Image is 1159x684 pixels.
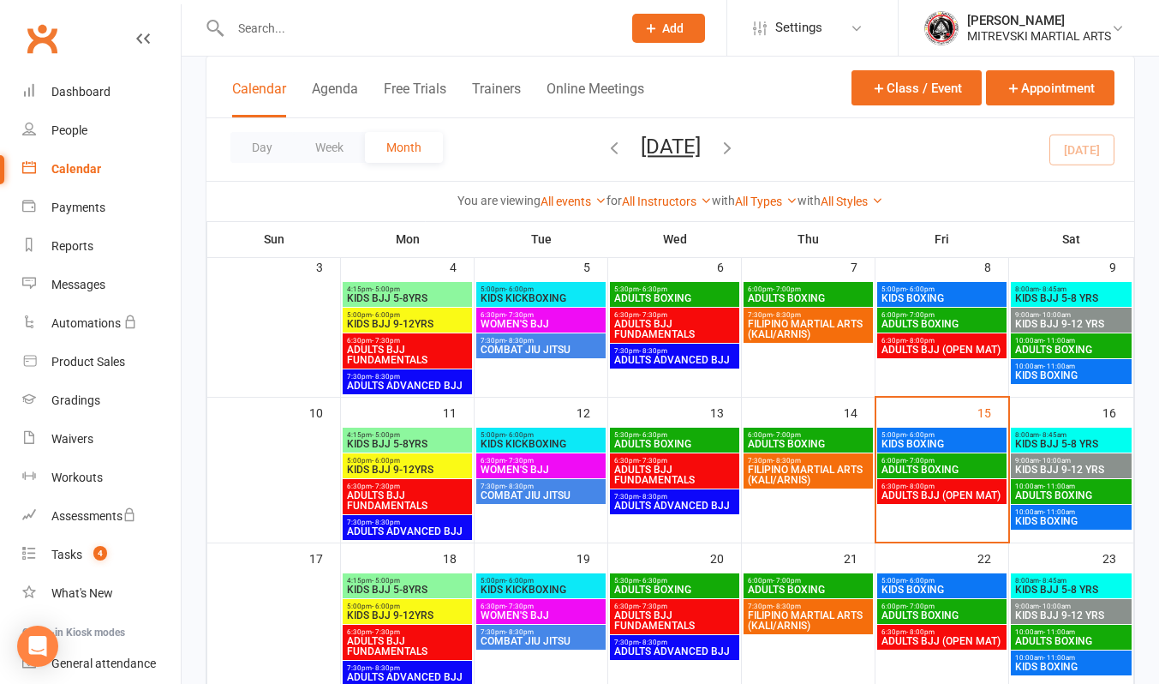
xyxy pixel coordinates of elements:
span: - 6:30pm [639,285,667,293]
span: ADULTS BOXING [881,465,1003,475]
span: 7:30pm [747,311,869,319]
div: 22 [977,543,1008,572]
span: - 7:30pm [639,603,667,610]
span: 9:00am [1014,311,1128,319]
span: - 5:00pm [372,431,400,439]
span: ADULTS BOXING [747,439,869,449]
span: 6:30pm [480,603,602,610]
span: ADULTS BJJ FUNDAMENTALS [613,465,736,485]
span: ADULTS BJJ FUNDAMENTALS [346,345,469,365]
div: 5 [583,252,607,280]
div: 21 [844,543,875,572]
span: ADULTS BOXING [881,610,1003,621]
span: ADULTS ADVANCED BJJ [346,672,469,682]
span: 7:30pm [613,493,736,501]
a: Product Sales [22,343,181,381]
span: - 7:00pm [773,431,801,439]
th: Sun [207,221,341,257]
span: WOMEN'S BJJ [480,465,602,475]
span: ADULTS BJJ FUNDAMENTALS [613,610,736,631]
button: [DATE] [641,135,701,159]
button: Appointment [986,70,1114,105]
span: 6:00pm [881,603,1003,610]
span: 7:30pm [346,519,469,526]
a: General attendance kiosk mode [22,645,181,683]
a: Workouts [22,459,181,497]
span: ADULTS BOXING [613,293,736,303]
span: 10:00am [1014,337,1128,345]
span: 9:00am [1014,457,1128,465]
span: - 8:30pm [639,347,667,355]
span: - 10:00am [1039,311,1071,319]
span: 5:00pm [881,431,1003,439]
span: - 8:30pm [505,483,534,490]
span: KIDS BOXING [1014,370,1128,381]
span: - 8:00pm [906,628,935,636]
span: - 8:30pm [372,519,400,526]
div: 10 [309,398,340,426]
span: - 7:00pm [773,577,801,585]
span: 5:00pm [346,311,469,319]
span: 6:00pm [747,285,869,293]
span: KIDS BJJ 9-12 YRS [1014,465,1128,475]
span: - 6:00pm [505,285,534,293]
button: Class / Event [851,70,982,105]
a: Calendar [22,150,181,189]
span: - 7:30pm [505,457,534,465]
span: 4:15pm [346,285,469,293]
span: - 7:00pm [906,311,935,319]
span: - 8:30pm [372,664,400,672]
span: 5:00pm [881,285,1003,293]
div: 6 [717,252,741,280]
span: 5:00pm [346,457,469,465]
span: WOMEN'S BJJ [480,610,602,621]
span: ADULTS BOXING [613,585,736,595]
span: - 8:30pm [773,603,801,610]
a: What's New [22,574,181,613]
span: ADULTS BJJ FUNDAMENTALS [346,636,469,657]
span: ADULTS ADVANCED BJJ [613,501,736,511]
span: KIDS BJJ 9-12YRS [346,610,469,621]
span: 7:30pm [613,347,736,355]
span: 7:30pm [480,337,602,345]
th: Tue [475,221,608,257]
a: Waivers [22,420,181,459]
div: Tasks [51,548,82,561]
span: KIDS BOXING [1014,662,1128,672]
span: - 11:00am [1043,508,1075,516]
span: 9:00am [1014,603,1128,610]
span: 6:30pm [346,628,469,636]
button: Agenda [312,81,358,117]
span: 6:30pm [881,337,1003,345]
input: Search... [225,16,610,40]
span: - 8:30pm [505,628,534,636]
div: MITREVSKI MARTIAL ARTS [967,28,1111,44]
span: 4:15pm [346,431,469,439]
span: - 8:30pm [639,639,667,646]
div: Waivers [51,432,93,446]
span: 5:30pm [613,577,736,585]
span: 5:00pm [346,603,469,610]
span: 5:00pm [480,431,602,439]
strong: with [712,194,735,207]
div: Automations [51,316,121,330]
span: ADULTS BJJ (OPEN MAT) [881,345,1003,355]
div: Messages [51,278,105,291]
div: 18 [443,543,474,572]
span: - 7:30pm [639,457,667,465]
span: KIDS KICKBOXING [480,439,602,449]
div: 7 [851,252,875,280]
button: Online Meetings [547,81,644,117]
a: Tasks 4 [22,536,181,574]
span: - 8:00pm [906,483,935,490]
span: - 8:30pm [773,311,801,319]
div: Workouts [51,471,103,484]
span: 6:30pm [346,483,469,490]
span: ADULTS BOXING [613,439,736,449]
button: Free Trials [384,81,446,117]
span: ADULTS ADVANCED BJJ [613,646,736,657]
div: 19 [577,543,607,572]
img: thumb_image1560256005.png [924,11,959,45]
a: Clubworx [21,17,63,60]
span: 10:00am [1014,483,1128,490]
